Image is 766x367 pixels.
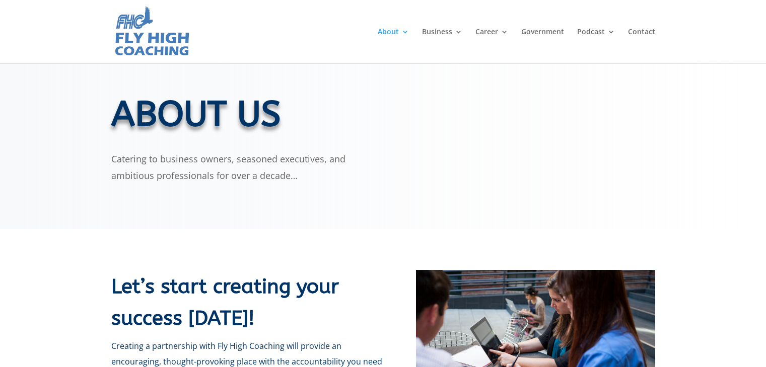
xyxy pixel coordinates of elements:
a: Government [521,28,564,63]
a: About [378,28,409,63]
span: ABOUT US [111,94,281,135]
span: Let’s start creating your success [DATE]! [111,274,339,330]
img: Fly High Coaching [113,5,190,58]
a: Business [422,28,462,63]
a: Contact [628,28,655,63]
a: Career [475,28,508,63]
p: Catering to business owners, seasoned executives, and ambitious professionals for over a decade… [111,151,383,183]
a: Podcast [577,28,615,63]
